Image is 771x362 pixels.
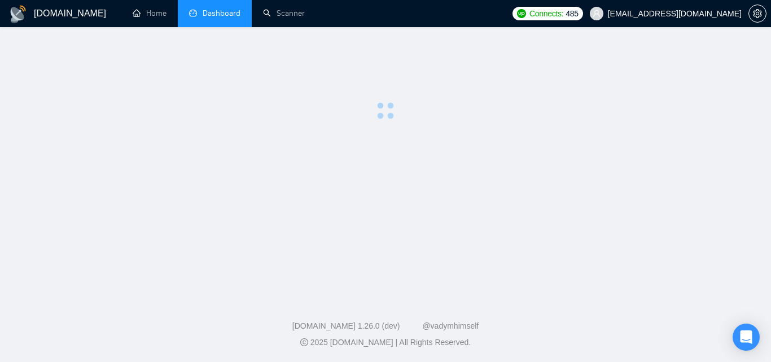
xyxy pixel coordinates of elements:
[529,7,563,20] span: Connects:
[9,337,762,348] div: 2025 [DOMAIN_NAME] | All Rights Reserved.
[749,9,766,18] span: setting
[133,8,167,18] a: homeHome
[263,8,305,18] a: searchScanner
[748,5,766,23] button: setting
[300,338,308,346] span: copyright
[566,7,578,20] span: 485
[422,321,479,330] a: @vadymhimself
[517,9,526,18] img: upwork-logo.png
[203,8,240,18] span: Dashboard
[9,5,27,23] img: logo
[733,324,760,351] div: Open Intercom Messenger
[189,9,197,17] span: dashboard
[292,321,400,330] a: [DOMAIN_NAME] 1.26.0 (dev)
[593,10,601,18] span: user
[748,9,766,18] a: setting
